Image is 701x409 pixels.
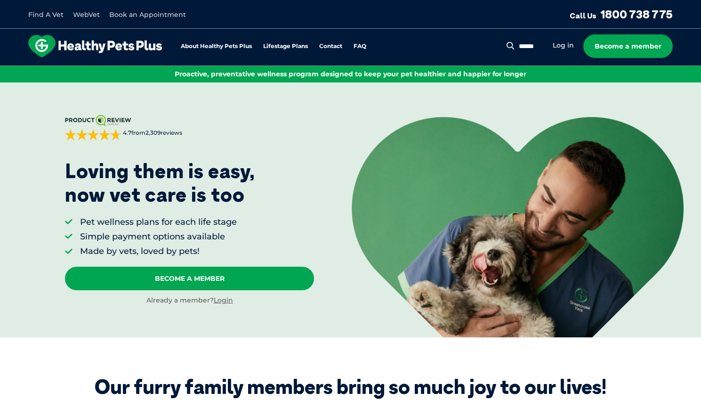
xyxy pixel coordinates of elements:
[28,35,162,57] img: hpp-logo
[65,159,255,207] p: Loving them is easy, now vet care is too
[570,7,673,21] a: Call Us1800 738 775
[145,129,182,136] span: 2,309 reviews
[95,375,606,399] div: Our furry family members bring so much joy to our lives!
[65,267,314,290] a: Become A Member
[175,70,526,78] span: Proactive, preventative wellness program designed to keep your pet healthier and happier for longer
[28,10,64,19] a: Find A Vet
[505,41,516,50] button: Search
[181,43,252,49] a: About Healthy Pets Plus
[570,11,596,20] span: Call Us
[65,296,314,305] div: Already a member?
[263,43,308,49] a: Lifestage Plans
[80,216,237,228] li: Pet wellness plans for each life stage
[65,129,121,140] div: 4.7 out of 5 stars
[65,115,314,140] a: 4.7from2,309reviews
[214,296,233,304] a: Login
[352,117,684,338] img: <p>Loving them is easy, <br /> now vet care is too</p>
[123,129,131,136] strong: 4.7
[80,231,237,243] li: Simple payment options available
[354,43,366,49] a: FAQ
[121,129,182,137] span: from
[109,10,186,19] a: Book an Appointment
[319,43,342,49] a: Contact
[80,245,237,257] li: Made by vets, loved by pets!
[583,34,673,58] a: Become a member
[553,41,574,50] a: Log in
[73,10,100,19] a: WebVet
